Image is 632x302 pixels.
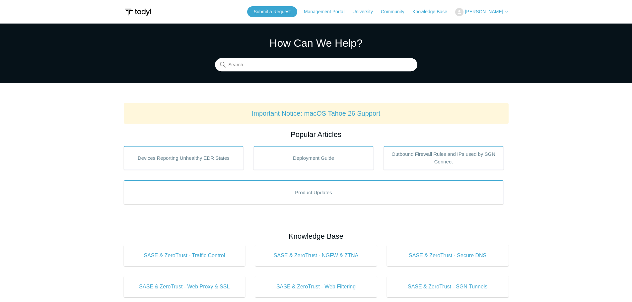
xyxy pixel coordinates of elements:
span: SASE & ZeroTrust - Traffic Control [134,252,236,260]
h2: Knowledge Base [124,231,509,242]
a: Deployment Guide [253,146,374,170]
h2: Popular Articles [124,129,509,140]
a: SASE & ZeroTrust - Traffic Control [124,245,246,266]
span: SASE & ZeroTrust - SGN Tunnels [397,283,499,291]
span: SASE & ZeroTrust - Secure DNS [397,252,499,260]
a: SASE & ZeroTrust - Secure DNS [387,245,509,266]
a: Devices Reporting Unhealthy EDR States [124,146,244,170]
a: SASE & ZeroTrust - Web Filtering [255,276,377,297]
a: SASE & ZeroTrust - NGFW & ZTNA [255,245,377,266]
span: SASE & ZeroTrust - Web Filtering [265,283,367,291]
a: Knowledge Base [412,8,454,15]
h1: How Can We Help? [215,35,417,51]
span: SASE & ZeroTrust - NGFW & ZTNA [265,252,367,260]
a: Submit a Request [247,6,297,17]
a: Product Updates [124,180,504,204]
a: SASE & ZeroTrust - Web Proxy & SSL [124,276,246,297]
a: Important Notice: macOS Tahoe 26 Support [252,110,381,117]
a: University [352,8,379,15]
a: Community [381,8,411,15]
img: Todyl Support Center Help Center home page [124,6,152,18]
a: SASE & ZeroTrust - SGN Tunnels [387,276,509,297]
span: SASE & ZeroTrust - Web Proxy & SSL [134,283,236,291]
span: [PERSON_NAME] [465,9,503,14]
a: Management Portal [304,8,351,15]
button: [PERSON_NAME] [455,8,508,16]
input: Search [215,58,417,72]
a: Outbound Firewall Rules and IPs used by SGN Connect [384,146,504,170]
